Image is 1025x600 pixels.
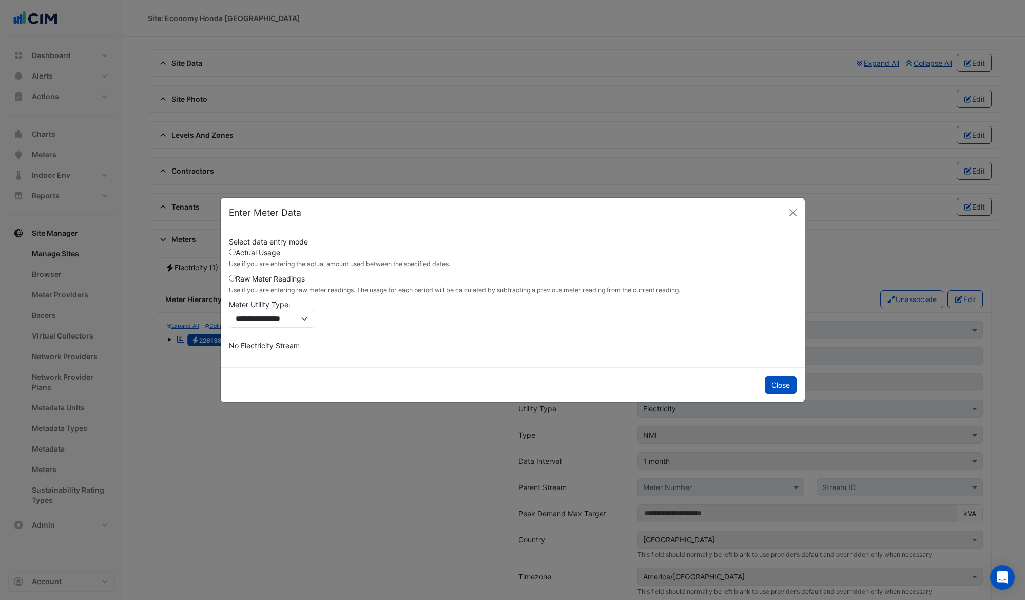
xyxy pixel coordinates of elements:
label: Actual Usage [229,247,450,269]
button: Close [765,376,797,394]
button: Close [785,205,801,220]
select: Meter Utility Type: [229,310,315,328]
small: Use if you are entering raw meter readings. The usage for each period will be calculated by subtr... [229,286,680,294]
p: No Electricity Stream [229,340,797,351]
label: Meter Utility Type: [229,299,315,328]
h5: Enter Meter Data [229,206,301,219]
div: Open Intercom Messenger [990,565,1015,590]
input: Actual Usage Use if you are entering the actual amount used between the specified dates. [229,249,236,255]
small: Use if you are entering the actual amount used between the specified dates. [229,260,450,268]
input: Raw Meter Readings Use if you are entering raw meter readings. The usage for each period will be ... [229,275,236,282]
div: Select data entry mode [229,236,797,332]
label: Raw Meter Readings [229,273,680,295]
